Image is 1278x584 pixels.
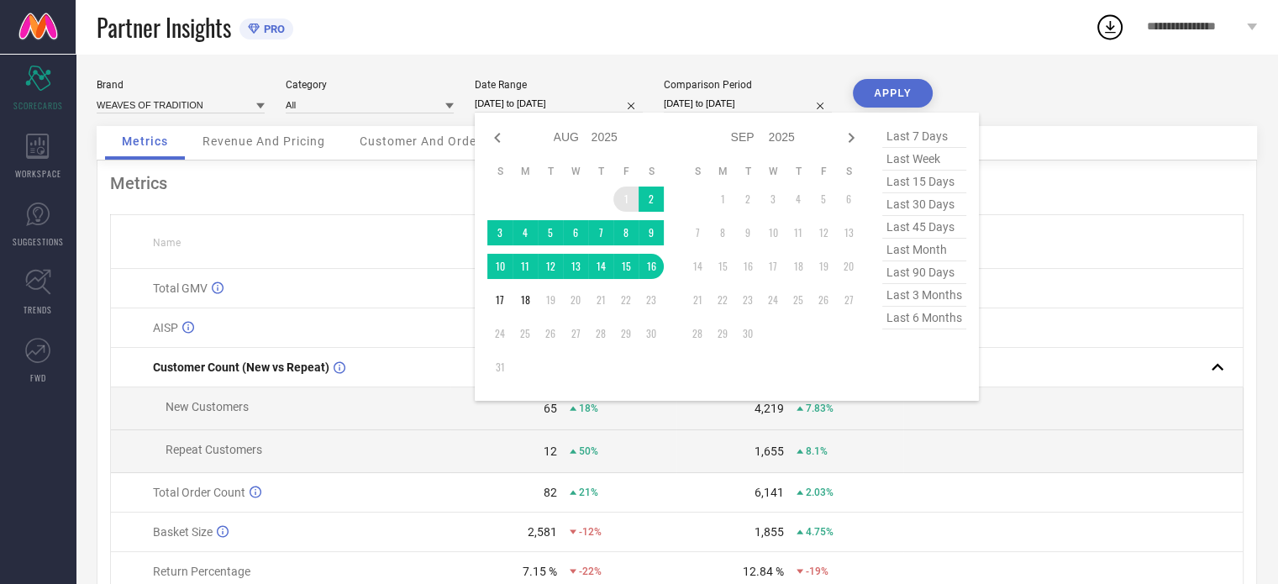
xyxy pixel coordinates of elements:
td: Fri Aug 01 2025 [613,187,639,212]
span: last 45 days [882,216,966,239]
span: last 6 months [882,307,966,329]
span: Total Order Count [153,486,245,499]
td: Sun Sep 28 2025 [685,321,710,346]
div: Category [286,79,454,91]
span: Customer Count (New vs Repeat) [153,360,329,374]
td: Sat Aug 09 2025 [639,220,664,245]
div: 6,141 [755,486,784,499]
span: last 30 days [882,193,966,216]
td: Sat Aug 30 2025 [639,321,664,346]
td: Tue Sep 23 2025 [735,287,760,313]
input: Select date range [475,95,643,113]
span: 4.75% [806,526,834,538]
div: 65 [544,402,557,415]
td: Thu Aug 07 2025 [588,220,613,245]
div: Open download list [1095,12,1125,42]
span: SUGGESTIONS [13,235,64,248]
td: Sun Aug 31 2025 [487,355,513,380]
td: Wed Aug 13 2025 [563,254,588,279]
span: -12% [579,526,602,538]
td: Mon Sep 22 2025 [710,287,735,313]
div: 82 [544,486,557,499]
span: last 3 months [882,284,966,307]
td: Mon Aug 11 2025 [513,254,538,279]
span: Basket Size [153,525,213,539]
div: 1,655 [755,445,784,458]
span: last month [882,239,966,261]
td: Tue Aug 12 2025 [538,254,563,279]
td: Thu Sep 04 2025 [786,187,811,212]
span: -19% [806,566,828,577]
td: Fri Aug 22 2025 [613,287,639,313]
td: Fri Sep 05 2025 [811,187,836,212]
td: Sun Sep 21 2025 [685,287,710,313]
td: Tue Sep 02 2025 [735,187,760,212]
div: Date Range [475,79,643,91]
div: 1,855 [755,525,784,539]
th: Saturday [639,165,664,178]
span: SCORECARDS [13,99,63,112]
td: Thu Aug 28 2025 [588,321,613,346]
td: Wed Aug 20 2025 [563,287,588,313]
td: Mon Sep 29 2025 [710,321,735,346]
td: Mon Aug 04 2025 [513,220,538,245]
div: 2,581 [528,525,557,539]
td: Sun Aug 17 2025 [487,287,513,313]
td: Tue Aug 05 2025 [538,220,563,245]
div: Previous month [487,128,508,148]
td: Thu Aug 21 2025 [588,287,613,313]
span: Return Percentage [153,565,250,578]
td: Sun Aug 03 2025 [487,220,513,245]
td: Tue Sep 30 2025 [735,321,760,346]
div: 4,219 [755,402,784,415]
td: Mon Sep 08 2025 [710,220,735,245]
span: Total GMV [153,281,208,295]
th: Thursday [786,165,811,178]
th: Sunday [685,165,710,178]
th: Thursday [588,165,613,178]
td: Wed Sep 24 2025 [760,287,786,313]
div: Comparison Period [664,79,832,91]
span: 7.83% [806,402,834,414]
td: Thu Aug 14 2025 [588,254,613,279]
button: APPLY [853,79,933,108]
th: Wednesday [760,165,786,178]
td: Sun Aug 10 2025 [487,254,513,279]
td: Wed Aug 06 2025 [563,220,588,245]
td: Sat Aug 02 2025 [639,187,664,212]
td: Mon Aug 25 2025 [513,321,538,346]
div: Next month [841,128,861,148]
td: Mon Sep 15 2025 [710,254,735,279]
span: 18% [579,402,598,414]
td: Sat Sep 13 2025 [836,220,861,245]
span: WORKSPACE [15,167,61,180]
th: Tuesday [735,165,760,178]
div: Metrics [110,173,1244,193]
span: last week [882,148,966,171]
span: Repeat Customers [166,443,262,456]
td: Sat Aug 23 2025 [639,287,664,313]
span: last 15 days [882,171,966,193]
td: Wed Sep 10 2025 [760,220,786,245]
td: Sat Aug 16 2025 [639,254,664,279]
td: Thu Sep 11 2025 [786,220,811,245]
span: -22% [579,566,602,577]
td: Fri Aug 15 2025 [613,254,639,279]
td: Fri Aug 08 2025 [613,220,639,245]
span: Name [153,237,181,249]
div: 12 [544,445,557,458]
td: Tue Sep 09 2025 [735,220,760,245]
span: Metrics [122,134,168,148]
td: Tue Sep 16 2025 [735,254,760,279]
td: Fri Aug 29 2025 [613,321,639,346]
span: last 7 days [882,125,966,148]
span: 50% [579,445,598,457]
span: Revenue And Pricing [202,134,325,148]
td: Wed Aug 27 2025 [563,321,588,346]
th: Monday [513,165,538,178]
span: New Customers [166,400,249,413]
td: Sun Sep 14 2025 [685,254,710,279]
span: last 90 days [882,261,966,284]
div: Brand [97,79,265,91]
span: Partner Insights [97,10,231,45]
